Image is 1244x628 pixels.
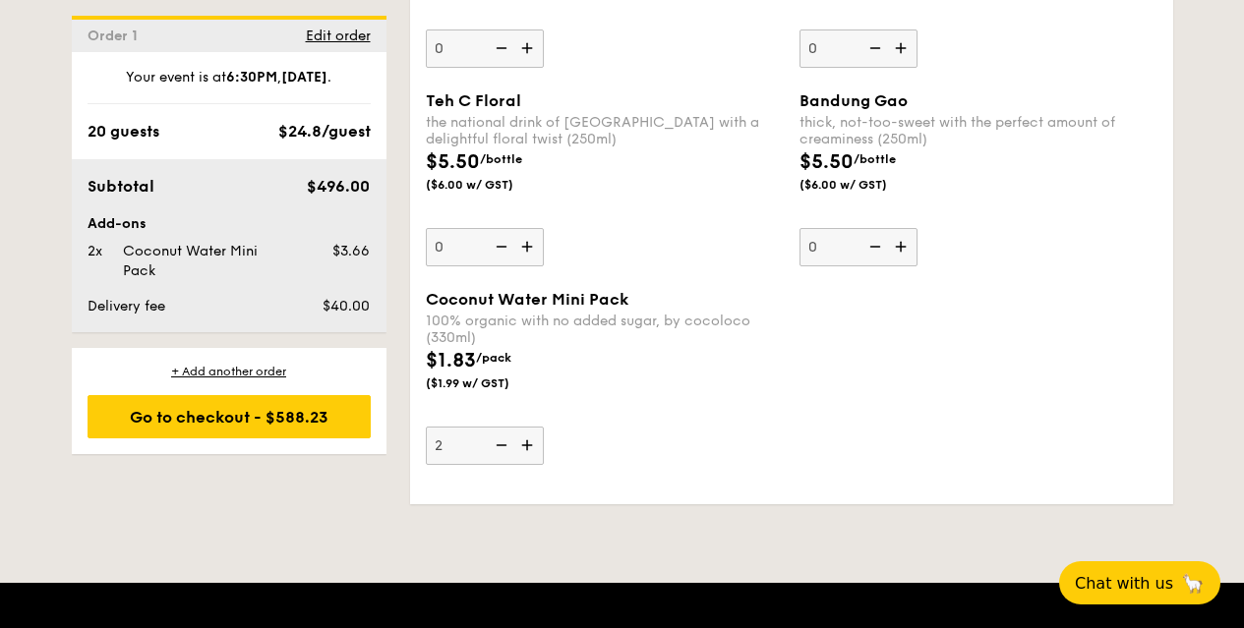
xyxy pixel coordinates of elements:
input: $1.38/pack($1.50 w/ GST) [800,29,918,68]
span: $3.66 [332,243,370,259]
span: $5.50 [426,150,480,174]
div: $24.8/guest [278,120,371,143]
div: 2x [80,242,115,261]
span: $1.83 [426,349,476,372]
img: icon-reduce.1d2dbef1.svg [859,29,888,67]
div: 100% organic with no added sugar, by cocoloco (330ml) [426,313,784,346]
div: Go to checkout - $588.23 [88,395,371,438]
span: Chat with us [1075,574,1173,593]
div: Add-ons [88,214,371,234]
span: $496.00 [307,177,370,196]
span: Delivery fee [88,298,165,314]
div: Your event is at , . [88,68,371,104]
span: /pack [476,351,511,365]
span: ($6.00 w/ GST) [426,177,560,193]
img: icon-reduce.1d2dbef1.svg [485,29,514,67]
span: 🦙 [1181,572,1205,595]
input: Teh C Floralthe national drink of [GEOGRAPHIC_DATA] with a delightful floral twist (250ml)$5.50/b... [426,228,544,266]
button: Chat with us🦙 [1059,561,1220,604]
input: Bandung Gaothick, not-too-sweet with the perfect amount of creaminess (250ml)$5.50/bottle($6.00 w... [800,228,918,266]
div: the national drink of [GEOGRAPHIC_DATA] with a delightful floral twist (250ml) [426,114,784,147]
img: icon-reduce.1d2dbef1.svg [485,427,514,464]
img: icon-reduce.1d2dbef1.svg [859,228,888,265]
div: + Add another order [88,364,371,379]
div: Coconut Water Mini Pack [115,242,294,281]
span: Coconut Water Mini Pack [426,290,628,309]
div: thick, not-too-sweet with the perfect amount of creaminess (250ml) [800,114,1157,147]
span: ($1.99 w/ GST) [426,375,560,391]
img: icon-add.58712e84.svg [888,29,918,67]
input: $1.38/pack($1.50 w/ GST) [426,29,544,68]
input: Coconut Water Mini Pack100% organic with no added sugar, by cocoloco (330ml)$1.83/pack($1.99 w/ GST) [426,427,544,465]
img: icon-add.58712e84.svg [514,29,544,67]
img: icon-add.58712e84.svg [514,427,544,464]
span: Bandung Gao [800,91,908,110]
span: $5.50 [800,150,854,174]
span: Teh C Floral [426,91,521,110]
span: $40.00 [323,298,370,314]
img: icon-reduce.1d2dbef1.svg [485,228,514,265]
img: icon-add.58712e84.svg [888,228,918,265]
span: /bottle [480,152,522,166]
span: ($6.00 w/ GST) [800,177,933,193]
span: Edit order [306,28,371,44]
span: Subtotal [88,177,154,196]
span: /bottle [854,152,896,166]
strong: 6:30PM [226,69,277,86]
span: Order 1 [88,28,146,44]
strong: [DATE] [281,69,327,86]
div: 20 guests [88,120,159,143]
img: icon-add.58712e84.svg [514,228,544,265]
